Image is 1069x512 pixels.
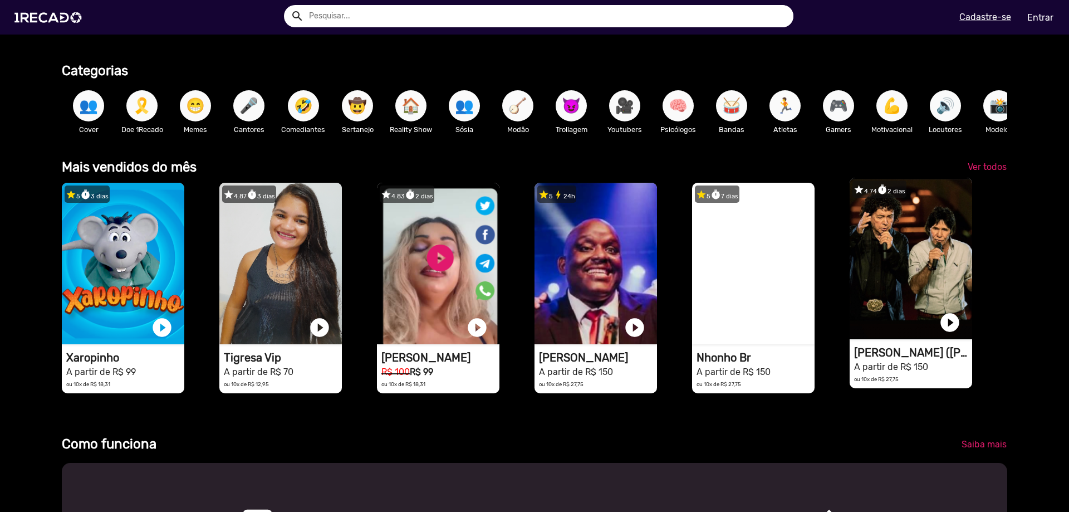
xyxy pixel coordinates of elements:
[508,90,527,121] span: 🪕
[939,311,961,334] a: play_circle_filled
[62,159,197,175] b: Mais vendidos do mês
[817,124,860,135] p: Gamers
[342,90,373,121] button: 🤠
[67,124,110,135] p: Cover
[66,367,136,377] small: A partir de R$ 99
[377,183,499,344] video: 1RECADO vídeos dedicados para fãs e empresas
[287,6,306,25] button: Example home icon
[829,90,848,121] span: 🎮
[62,183,184,344] video: 1RECADO vídeos dedicados para fãs e empresas
[924,124,967,135] p: Locutores
[1020,8,1061,27] a: Entrar
[308,316,331,339] a: play_circle_filled
[781,316,803,339] a: play_circle_filled
[410,367,433,377] b: R$ 99
[959,12,1011,22] u: Cadastre-se
[978,124,1020,135] p: Modelos
[126,90,158,121] button: 🎗️
[962,439,1007,450] span: Saiba mais
[121,124,163,135] p: Doe 1Recado
[449,90,480,121] button: 👥
[604,124,646,135] p: Youtubers
[657,124,699,135] p: Psicólogos
[455,90,474,121] span: 👥
[539,367,613,377] small: A partir de R$ 150
[233,90,264,121] button: 🎤
[769,90,801,121] button: 🏃
[882,90,901,121] span: 💪
[219,183,342,344] video: 1RECADO vídeos dedicados para fãs e empresas
[697,381,741,387] small: ou 10x de R$ 27,75
[291,9,304,23] mat-icon: Example home icon
[497,124,539,135] p: Modão
[79,90,98,121] span: 👥
[151,316,173,339] a: play_circle_filled
[281,124,325,135] p: Comediantes
[876,90,908,121] button: 💪
[716,90,747,121] button: 🥁
[764,124,806,135] p: Atletas
[776,90,795,121] span: 🏃
[953,435,1016,455] a: Saiba mais
[539,381,583,387] small: ou 10x de R$ 27,75
[615,90,634,121] span: 🎥
[663,90,694,121] button: 🧠
[288,90,319,121] button: 🤣
[692,183,815,344] video: 1RECADO vídeos dedicados para fãs e empresas
[609,90,640,121] button: 🎥
[224,367,293,377] small: A partir de R$ 70
[697,367,771,377] small: A partir de R$ 150
[710,124,753,135] p: Bandas
[224,351,342,364] h1: Tigresa Vip
[539,351,657,364] h1: [PERSON_NAME]
[983,90,1014,121] button: 📸
[871,124,913,135] p: Motivacional
[348,90,367,121] span: 🤠
[381,381,425,387] small: ou 10x de R$ 18,31
[174,124,217,135] p: Memes
[624,316,646,339] a: play_circle_filled
[936,90,955,121] span: 🔊
[556,90,587,121] button: 😈
[550,124,592,135] p: Trollagem
[73,90,104,121] button: 👥
[562,90,581,121] span: 😈
[854,346,972,359] h1: [PERSON_NAME] ([PERSON_NAME] & [PERSON_NAME])
[401,90,420,121] span: 🏠
[395,90,426,121] button: 🏠
[381,367,410,377] small: R$ 100
[239,90,258,121] span: 🎤
[294,90,313,121] span: 🤣
[301,5,793,27] input: Pesquisar...
[989,90,1008,121] span: 📸
[62,63,128,79] b: Categorias
[133,90,151,121] span: 🎗️
[722,90,741,121] span: 🥁
[968,162,1007,172] span: Ver todos
[930,90,961,121] button: 🔊
[534,183,657,344] video: 1RECADO vídeos dedicados para fãs e empresas
[669,90,688,121] span: 🧠
[62,436,156,452] b: Como funciona
[336,124,379,135] p: Sertanejo
[180,90,211,121] button: 😁
[850,178,972,339] video: 1RECADO vídeos dedicados para fãs e empresas
[381,351,499,364] h1: [PERSON_NAME]
[390,124,432,135] p: Reality Show
[854,362,928,372] small: A partir de R$ 150
[502,90,533,121] button: 🪕
[66,351,184,364] h1: Xaropinho
[224,381,269,387] small: ou 10x de R$ 12,95
[66,381,110,387] small: ou 10x de R$ 18,31
[697,351,815,364] h1: Nhonho Br
[186,90,205,121] span: 😁
[443,124,486,135] p: Sósia
[228,124,270,135] p: Cantores
[823,90,854,121] button: 🎮
[854,376,899,382] small: ou 10x de R$ 27,75
[466,316,488,339] a: play_circle_filled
